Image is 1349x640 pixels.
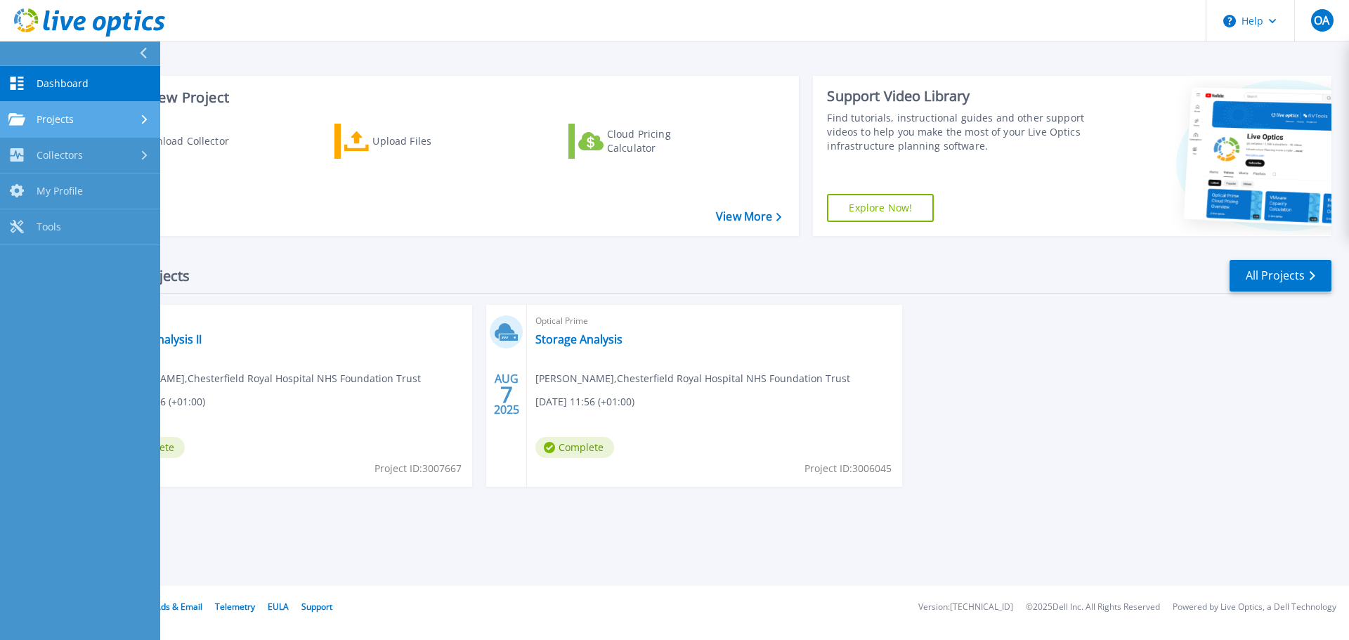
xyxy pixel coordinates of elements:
li: Version: [TECHNICAL_ID] [918,603,1013,612]
span: Projects [37,113,74,126]
span: Project ID: 3007667 [374,461,462,476]
div: Support Video Library [827,87,1091,105]
li: Powered by Live Optics, a Dell Technology [1173,603,1336,612]
a: Explore Now! [827,194,934,222]
span: Complete [535,437,614,458]
a: All Projects [1230,260,1331,292]
span: OA [1314,15,1329,26]
span: [DATE] 11:56 (+01:00) [535,394,634,410]
a: EULA [268,601,289,613]
div: Cloud Pricing Calculator [607,127,719,155]
a: View More [716,210,781,223]
div: Upload Files [372,127,485,155]
h3: Start a New Project [100,90,781,105]
span: Optical Prime [535,313,893,329]
span: Collectors [37,149,83,162]
span: Project ID: 3006045 [804,461,892,476]
a: Download Collector [100,124,256,159]
a: Cloud Pricing Calculator [568,124,725,159]
a: Ads & Email [155,601,202,613]
div: Download Collector [136,127,248,155]
a: Upload Files [334,124,491,159]
span: My Profile [37,185,83,197]
a: Storage Analysis [535,332,623,346]
div: AUG 2025 [493,369,520,420]
span: [PERSON_NAME] , Chesterfield Royal Hospital NHS Foundation Trust [106,371,421,386]
div: Find tutorials, instructional guides and other support videos to help you make the most of your L... [827,111,1091,153]
a: Support [301,601,332,613]
a: Telemetry [215,601,255,613]
span: Tools [37,221,61,233]
span: [PERSON_NAME] , Chesterfield Royal Hospital NHS Foundation Trust [535,371,850,386]
li: © 2025 Dell Inc. All Rights Reserved [1026,603,1160,612]
span: 7 [500,388,513,400]
span: Optical Prime [106,313,464,329]
span: Dashboard [37,77,89,90]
